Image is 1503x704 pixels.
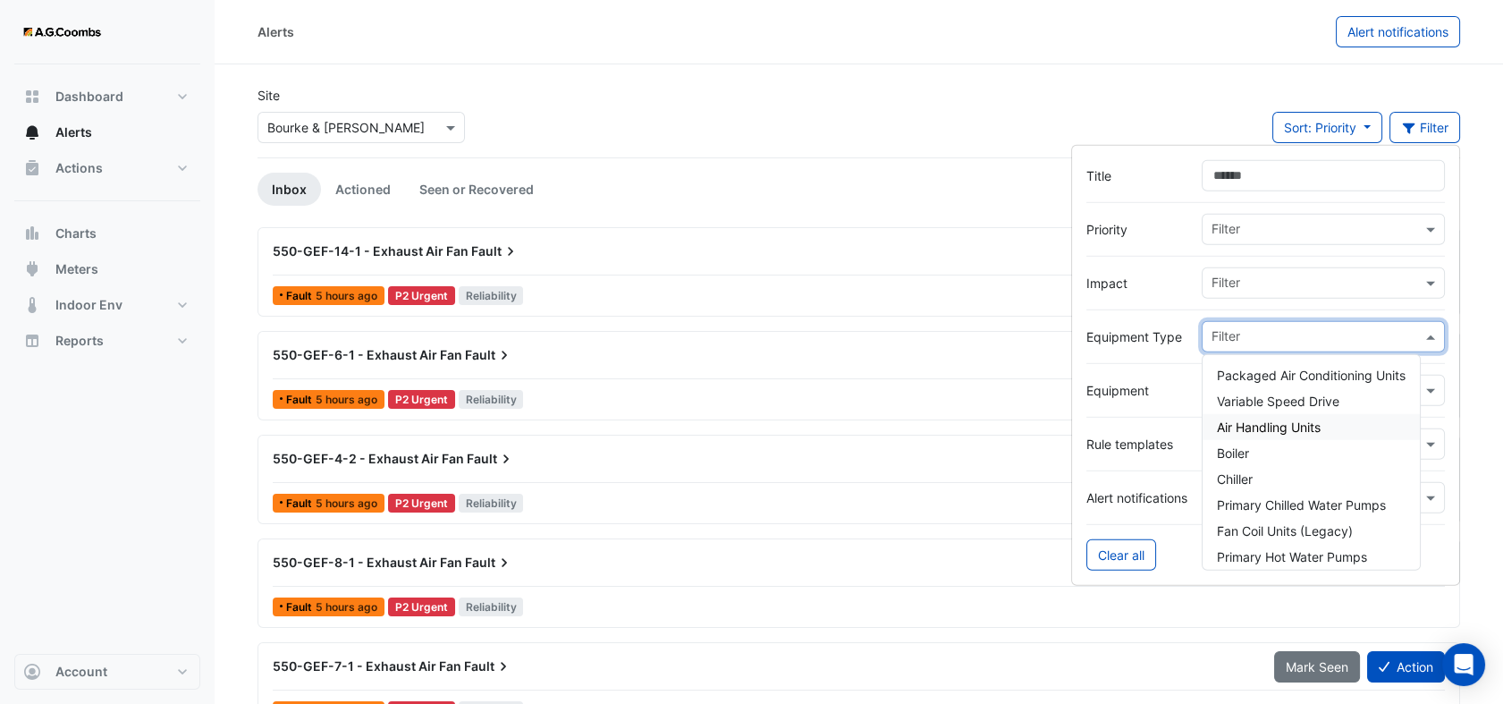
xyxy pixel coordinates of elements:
[14,150,200,186] button: Actions
[1336,16,1460,47] button: Alert notifications
[1086,381,1187,400] label: Equipment
[23,260,41,278] app-icon: Meters
[273,658,461,674] span: 550-GEF-7-1 - Exhaust Air Fan
[1217,549,1367,564] span: Primary Hot Water Pumps
[1086,435,1187,454] label: Rule templates
[388,598,455,616] div: P2 Urgent
[23,159,41,177] app-icon: Actions
[1367,651,1445,683] button: Action
[316,496,377,510] span: Thu 18-Sep-2025 07:45 AEST
[258,22,294,41] div: Alerts
[23,225,41,242] app-icon: Charts
[465,346,513,364] span: Fault
[14,287,200,323] button: Indoor Env
[286,394,316,405] span: Fault
[1209,273,1240,296] div: Filter
[14,115,200,150] button: Alerts
[388,494,455,513] div: P2 Urgent
[258,86,280,105] label: Site
[388,286,455,305] div: P2 Urgent
[1086,220,1187,239] label: Priority
[55,260,98,278] span: Meters
[1347,24,1448,39] span: Alert notifications
[1217,368,1406,383] span: Packaged Air Conditioning Units
[23,296,41,314] app-icon: Indoor Env
[464,657,512,675] span: Fault
[273,347,462,362] span: 550-GEF-6-1 - Exhaust Air Fan
[286,602,316,613] span: Fault
[21,14,102,50] img: Company Logo
[459,494,524,513] span: Reliability
[316,393,377,406] span: Thu 18-Sep-2025 07:45 AEST
[273,451,464,466] span: 550-GEF-4-2 - Exhaust Air Fan
[459,598,524,616] span: Reliability
[55,159,103,177] span: Actions
[321,173,405,206] a: Actioned
[316,600,377,614] span: Thu 18-Sep-2025 07:45 AEST
[1086,488,1187,507] label: Alert notifications
[1217,420,1321,435] span: Air Handling Units
[1217,445,1249,461] span: Boiler
[388,390,455,409] div: P2 Urgent
[1203,355,1420,570] div: Options List
[1272,112,1382,143] button: Sort: Priority
[23,332,41,350] app-icon: Reports
[286,498,316,509] span: Fault
[1209,219,1240,242] div: Filter
[273,555,462,570] span: 550-GEF-8-1 - Exhaust Air Fan
[1217,471,1253,487] span: Chiller
[1442,643,1485,686] div: Open Intercom Messenger
[55,663,107,681] span: Account
[1274,651,1360,683] button: Mark Seen
[14,216,200,251] button: Charts
[14,323,200,359] button: Reports
[55,225,97,242] span: Charts
[273,243,469,259] span: 550-GEF-14-1 - Exhaust Air Fan
[55,88,123,106] span: Dashboard
[471,242,519,260] span: Fault
[14,251,200,287] button: Meters
[14,79,200,115] button: Dashboard
[1217,523,1353,539] span: Fan Coil Units (Legacy)
[14,654,200,690] button: Account
[459,390,524,409] span: Reliability
[55,123,92,141] span: Alerts
[1086,327,1187,346] label: Equipment Type
[316,289,377,302] span: Thu 18-Sep-2025 07:45 AEST
[1217,497,1386,513] span: Primary Chilled Water Pumps
[55,332,104,350] span: Reports
[1286,659,1348,674] span: Mark Seen
[1086,166,1187,185] label: Title
[286,291,316,301] span: Fault
[459,286,524,305] span: Reliability
[23,123,41,141] app-icon: Alerts
[258,173,321,206] a: Inbox
[1086,539,1156,571] button: Clear all
[1217,394,1339,409] span: Variable Speed Drive
[23,88,41,106] app-icon: Dashboard
[1284,120,1356,135] span: Sort: Priority
[1389,112,1461,143] button: Filter
[1209,327,1240,350] div: Filter
[467,450,515,468] span: Fault
[1086,274,1187,293] label: Impact
[465,554,513,572] span: Fault
[55,296,122,314] span: Indoor Env
[405,173,548,206] a: Seen or Recovered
